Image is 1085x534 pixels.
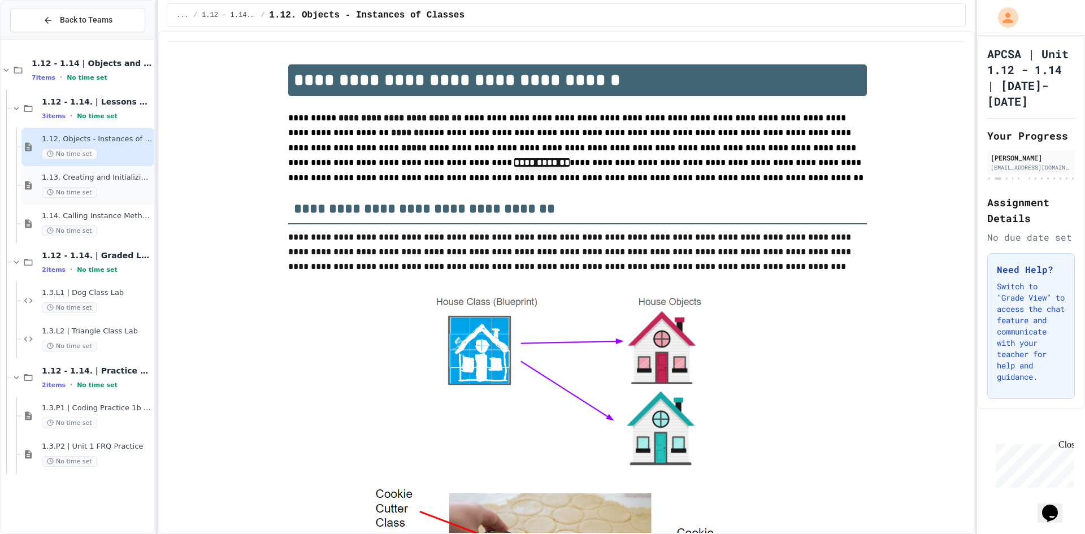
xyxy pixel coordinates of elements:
[193,11,197,20] span: /
[176,11,189,20] span: ...
[67,74,107,81] span: No time set
[42,112,66,120] span: 3 items
[991,153,1071,163] div: [PERSON_NAME]
[70,111,72,120] span: •
[42,418,97,428] span: No time set
[997,263,1065,276] h3: Need Help?
[5,5,78,72] div: Chat with us now!Close
[42,302,97,313] span: No time set
[42,403,152,413] span: 1.3.P1 | Coding Practice 1b (1.7-1.15)
[42,266,66,273] span: 2 items
[42,288,152,298] span: 1.3.L1 | Dog Class Lab
[10,8,145,32] button: Back to Teams
[991,163,1071,172] div: [EMAIL_ADDRESS][DOMAIN_NAME]
[77,266,118,273] span: No time set
[42,456,97,467] span: No time set
[202,11,256,20] span: 1.12 - 1.14. | Lessons and Notes
[42,97,152,107] span: 1.12 - 1.14. | Lessons and Notes
[42,173,152,183] span: 1.13. Creating and Initializing Objects: Constructors
[32,74,55,81] span: 7 items
[60,73,62,82] span: •
[70,265,72,274] span: •
[42,134,152,144] span: 1.12. Objects - Instances of Classes
[997,281,1065,383] p: Switch to "Grade View" to access the chat feature and communicate with your teacher for help and ...
[42,225,97,236] span: No time set
[42,211,152,221] span: 1.14. Calling Instance Methods
[42,381,66,389] span: 2 items
[987,46,1075,109] h1: APCSA | Unit 1.12 - 1.14 | [DATE]-[DATE]
[987,194,1075,226] h2: Assignment Details
[32,58,152,68] span: 1.12 - 1.14 | Objects and Instances of Classes
[269,8,465,22] span: 1.12. Objects - Instances of Classes
[1038,489,1074,523] iframe: chat widget
[987,128,1075,144] h2: Your Progress
[986,5,1021,31] div: My Account
[42,341,97,351] span: No time set
[261,11,264,20] span: /
[42,327,152,336] span: 1.3.L2 | Triangle Class Lab
[42,442,152,451] span: 1.3.P2 | Unit 1 FRQ Practice
[70,380,72,389] span: •
[42,187,97,198] span: No time set
[77,381,118,389] span: No time set
[987,231,1075,244] div: No due date set
[60,14,112,26] span: Back to Teams
[42,366,152,376] span: 1.12 - 1.14. | Practice Labs
[77,112,118,120] span: No time set
[42,149,97,159] span: No time set
[991,440,1074,488] iframe: chat widget
[42,250,152,261] span: 1.12 - 1.14. | Graded Labs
